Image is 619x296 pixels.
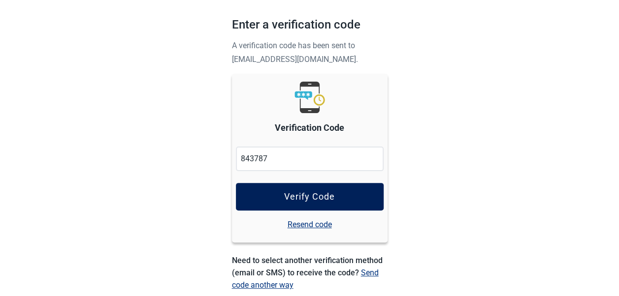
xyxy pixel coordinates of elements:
[275,121,344,135] label: Verification Code
[232,16,388,38] h1: Enter a verification code
[232,256,383,277] span: Need to select another verification method (email or SMS) to receive the code?
[288,218,332,231] a: Resend code
[236,183,384,210] button: Verify Code
[236,147,384,171] input: Enter Code Here
[284,192,335,202] div: Verify Code
[232,41,358,64] span: A verification code has been sent to [EMAIL_ADDRESS][DOMAIN_NAME].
